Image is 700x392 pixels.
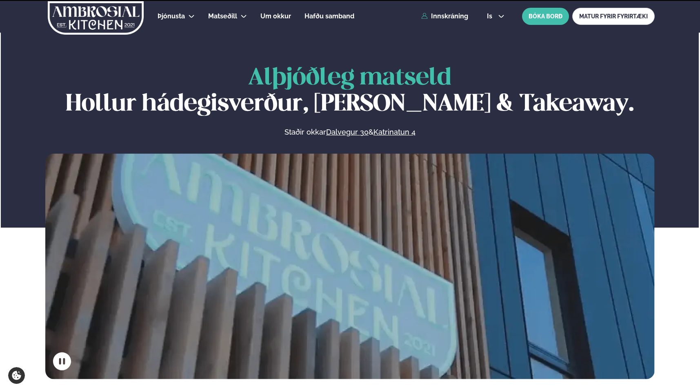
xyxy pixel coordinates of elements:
span: Þjónusta [158,12,185,20]
a: Matseðill [208,11,237,21]
img: logo [47,1,144,35]
a: Þjónusta [158,11,185,21]
span: Matseðill [208,12,237,20]
span: is [487,13,495,20]
h1: Hollur hádegisverður, [PERSON_NAME] & Takeaway. [45,65,655,117]
button: BÓKA BORÐ [522,8,569,25]
span: Hafðu samband [304,12,354,20]
span: Um okkur [260,12,291,20]
a: Katrinatun 4 [373,127,416,137]
span: Alþjóðleg matseld [248,67,451,89]
a: Hafðu samband [304,11,354,21]
a: Dalvegur 30 [326,127,369,137]
button: is [480,13,511,20]
a: Um okkur [260,11,291,21]
p: Staðir okkar & [196,127,504,137]
a: Cookie settings [8,367,25,384]
a: MATUR FYRIR FYRIRTÆKI [572,8,655,25]
a: Innskráning [421,13,468,20]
